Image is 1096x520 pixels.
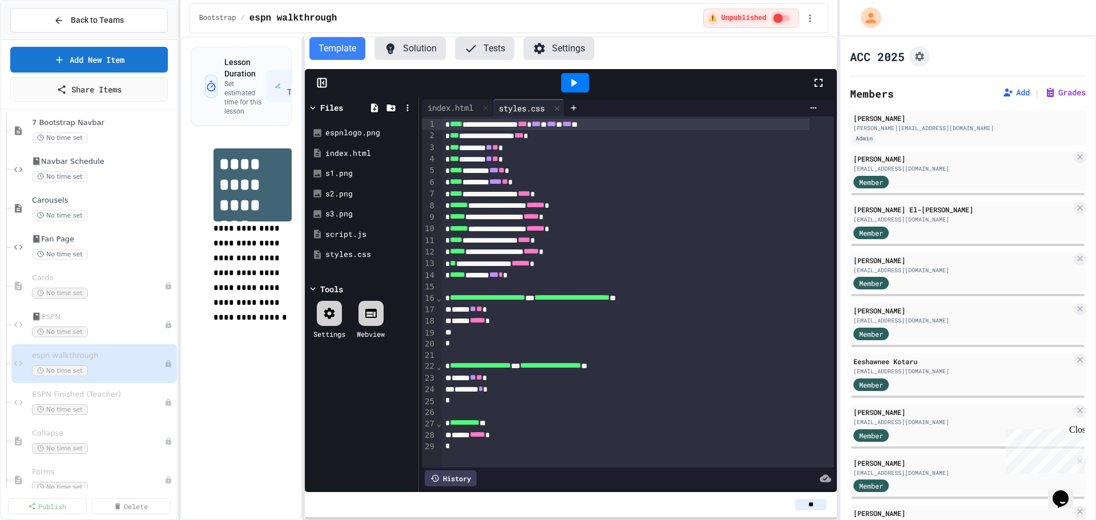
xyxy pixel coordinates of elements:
[325,249,414,260] div: styles.css
[325,148,414,159] div: index.html
[325,168,414,179] div: s1.png
[1048,474,1085,509] iframe: chat widget
[1001,425,1085,473] iframe: chat widget
[325,188,414,200] div: s2.png
[325,229,414,240] div: script.js
[325,127,414,139] div: espnlogo.png
[325,208,414,220] div: s3.png
[5,5,79,72] div: Chat with us now!Close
